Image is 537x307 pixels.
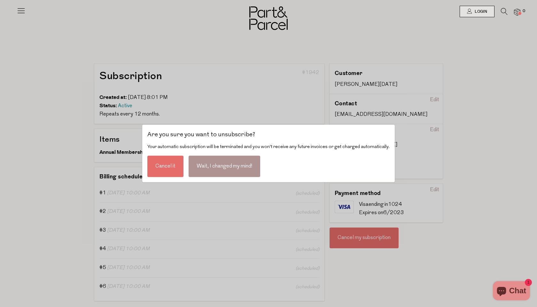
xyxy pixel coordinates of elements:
inbox-online-store-chat: Shopify online store chat [491,281,532,302]
a: Login [460,6,494,17]
div: Your automatic subscription will be terminated and you won't receive any future invoices or get c... [147,143,390,151]
a: 0 [514,9,520,15]
div: Are you sure you want to unsubscribe? [147,130,390,140]
span: 0 [521,8,527,14]
div: Cancel it [147,156,183,177]
img: Part&Parcel [249,6,288,30]
span: Login [473,9,487,14]
div: Wait, I changed my mind! [189,156,260,177]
